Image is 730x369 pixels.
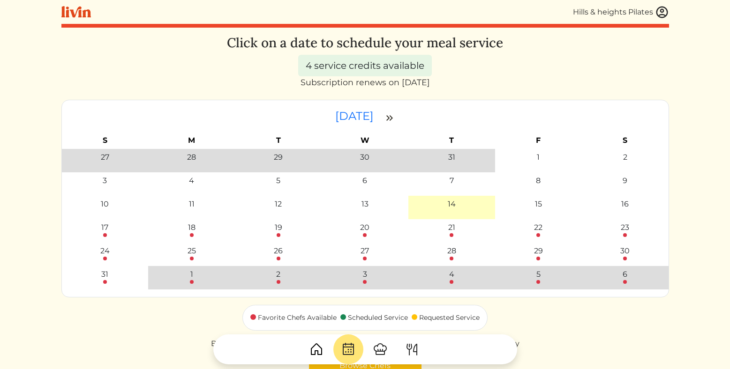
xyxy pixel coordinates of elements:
th: S [582,132,669,149]
img: livin-logo-a0d97d1a881af30f6274990eb6222085a2533c92bbd1e4f22c21b4f0d0e3210c.svg [61,6,91,18]
div: 6 [623,269,627,280]
div: 14 [448,199,456,210]
a: 31 [101,269,108,284]
div: 17 [101,222,108,233]
div: 2 [623,152,627,163]
a: [DATE] [335,109,376,123]
div: 19 [275,222,282,233]
a: 24 [100,245,110,260]
div: 5 [536,269,541,280]
div: 1 [537,152,540,163]
div: 7 [450,175,454,186]
a: 23 [621,222,629,237]
a: 2 [276,269,280,284]
div: 10 [101,199,109,210]
div: 1 [190,269,193,280]
a: 3 [363,269,367,284]
th: T [408,132,495,149]
a: 27 [361,245,369,260]
div: Scheduled Service [348,313,408,323]
div: 23 [621,222,629,233]
img: double_arrow_right-997dabdd2eccb76564fe50414fa626925505af7f86338824324e960bc414e1a4.svg [384,112,395,124]
a: 19 [275,222,282,237]
a: 30 [620,245,630,260]
h3: Click on a date to schedule your meal service [227,35,503,51]
a: 4 [449,269,454,284]
time: [DATE] [335,109,374,123]
a: 6 [623,269,627,284]
div: 11 [189,199,195,210]
div: 26 [274,245,283,257]
div: 9 [623,175,627,186]
div: 18 [188,222,196,233]
div: 27 [361,245,369,257]
a: 22 [534,222,542,237]
a: 18 [188,222,196,237]
div: 5 [276,175,280,186]
div: 29 [534,245,543,257]
div: Requested Service [419,313,480,323]
a: 17 [101,222,108,237]
div: 16 [621,199,629,210]
a: 21 [448,222,455,237]
div: 30 [360,152,369,163]
a: 1 [190,269,194,284]
div: 22 [534,222,542,233]
div: 25 [188,245,196,257]
div: 6 [362,175,367,186]
div: 15 [535,199,542,210]
div: 3 [103,175,107,186]
a: 28 [447,245,456,260]
div: 3 [363,269,367,280]
div: 24 [100,245,110,257]
th: F [495,132,582,149]
div: 4 [189,175,194,186]
a: 5 [536,269,541,284]
div: Favorite Chefs Available [258,313,337,323]
img: ForkKnife-55491504ffdb50bab0c1e09e7649658475375261d09fd45db06cec23bce548bf.svg [405,342,420,357]
div: 4 [449,269,454,280]
th: T [235,132,322,149]
div: Subscription renews on [DATE] [301,76,430,89]
a: 20 [360,222,369,237]
th: M [148,132,235,149]
div: 2 [276,269,280,280]
div: 31 [101,269,108,280]
a: 26 [274,245,283,260]
a: 25 [188,245,196,260]
div: 13 [361,199,369,210]
div: 20 [360,222,369,233]
div: 4 service credits available [298,55,432,76]
th: S [62,132,149,149]
div: 28 [447,245,456,257]
th: W [322,132,408,149]
div: 12 [275,199,282,210]
img: ChefHat-a374fb509e4f37eb0702ca99f5f64f3b6956810f32a249b33092029f8484b388.svg [373,342,388,357]
img: CalendarDots-5bcf9d9080389f2a281d69619e1c85352834be518fbc73d9501aef674afc0d57.svg [341,342,356,357]
div: 31 [448,152,455,163]
img: House-9bf13187bcbb5817f509fe5e7408150f90897510c4275e13d0d5fca38e0b5951.svg [309,342,324,357]
div: 8 [536,175,541,186]
div: 27 [101,152,109,163]
div: 30 [620,245,630,257]
div: 29 [274,152,283,163]
div: 21 [448,222,455,233]
img: user_account-e6e16d2ec92f44fc35f99ef0dc9cddf60790bfa021a6ecb1c896eb5d2907b31c.svg [655,5,669,19]
div: Hills & heights Pilates [573,7,653,18]
div: 28 [187,152,196,163]
a: 29 [534,245,543,260]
